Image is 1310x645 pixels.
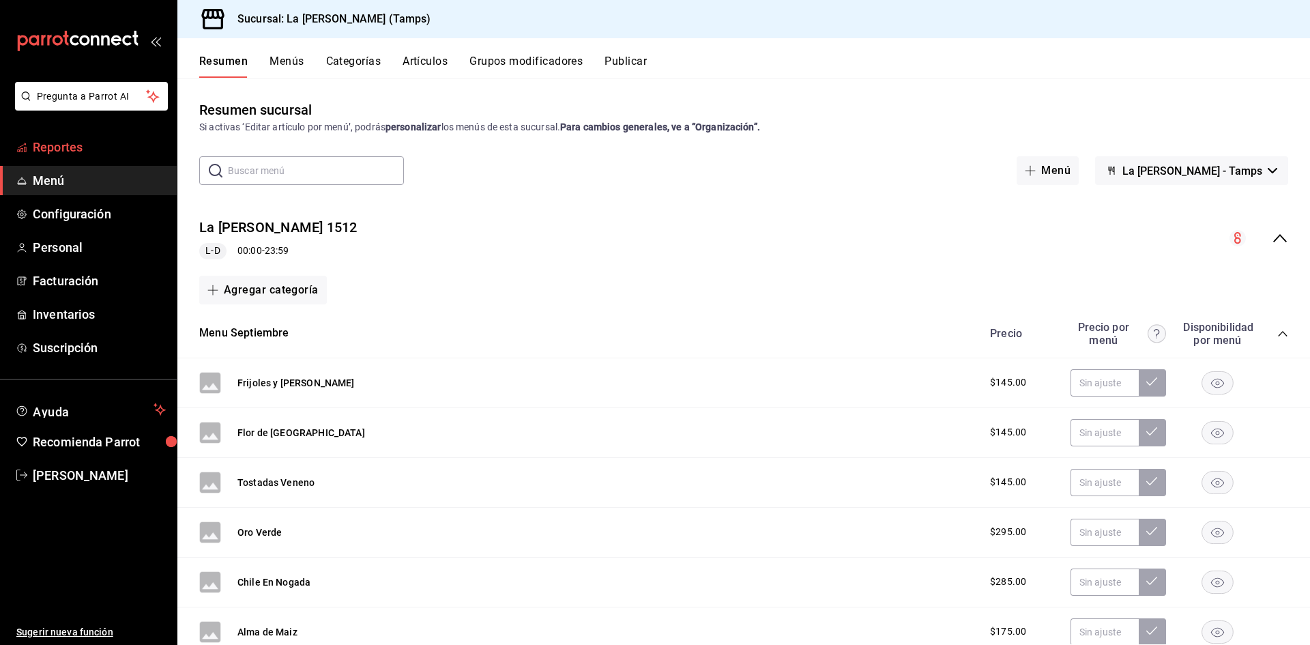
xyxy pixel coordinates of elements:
[237,476,315,489] button: Tostadas Veneno
[33,138,166,156] span: Reportes
[1071,569,1139,596] input: Sin ajuste
[1071,519,1139,546] input: Sin ajuste
[227,11,431,27] h3: Sucursal: La [PERSON_NAME] (Tamps)
[605,55,647,78] button: Publicar
[237,526,282,539] button: Oro Verde
[199,55,1310,78] div: navigation tabs
[326,55,381,78] button: Categorías
[199,120,1288,134] div: Si activas ‘Editar artículo por menú’, podrás los menús de esta sucursal.
[1095,156,1288,185] button: La [PERSON_NAME] - Tamps
[1017,156,1079,185] button: Menú
[33,205,166,223] span: Configuración
[270,55,304,78] button: Menús
[990,475,1026,489] span: $145.00
[1122,164,1262,177] span: La [PERSON_NAME] - Tamps
[200,244,225,258] span: L-D
[385,121,441,132] strong: personalizar
[33,238,166,257] span: Personal
[15,82,168,111] button: Pregunta a Parrot AI
[1071,321,1166,347] div: Precio por menú
[33,433,166,451] span: Recomienda Parrot
[228,157,404,184] input: Buscar menú
[1071,369,1139,397] input: Sin ajuste
[199,326,289,341] button: Menu Septiembre
[177,207,1310,270] div: collapse-menu-row
[199,55,248,78] button: Resumen
[990,525,1026,539] span: $295.00
[469,55,583,78] button: Grupos modificadores
[990,425,1026,440] span: $145.00
[237,575,310,589] button: Chile En Nogada
[199,243,358,259] div: 00:00 - 23:59
[16,625,166,640] span: Sugerir nueva función
[199,218,358,238] button: La [PERSON_NAME] 1512
[33,305,166,324] span: Inventarios
[199,276,327,304] button: Agregar categoría
[990,375,1026,390] span: $145.00
[150,35,161,46] button: open_drawer_menu
[33,401,148,418] span: Ayuda
[1071,419,1139,446] input: Sin ajuste
[33,272,166,290] span: Facturación
[237,426,365,440] button: Flor de [GEOGRAPHIC_DATA]
[33,339,166,357] span: Suscripción
[237,376,355,390] button: Frijoles y [PERSON_NAME]
[199,100,312,120] div: Resumen sucursal
[403,55,448,78] button: Artículos
[237,625,297,639] button: Alma de Maiz
[33,171,166,190] span: Menú
[990,575,1026,589] span: $285.00
[1183,321,1251,347] div: Disponibilidad por menú
[1071,469,1139,496] input: Sin ajuste
[990,625,1026,639] span: $175.00
[976,327,1064,340] div: Precio
[1277,328,1288,339] button: collapse-category-row
[33,466,166,485] span: [PERSON_NAME]
[10,99,168,113] a: Pregunta a Parrot AI
[560,121,760,132] strong: Para cambios generales, ve a “Organización”.
[37,89,147,104] span: Pregunta a Parrot AI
